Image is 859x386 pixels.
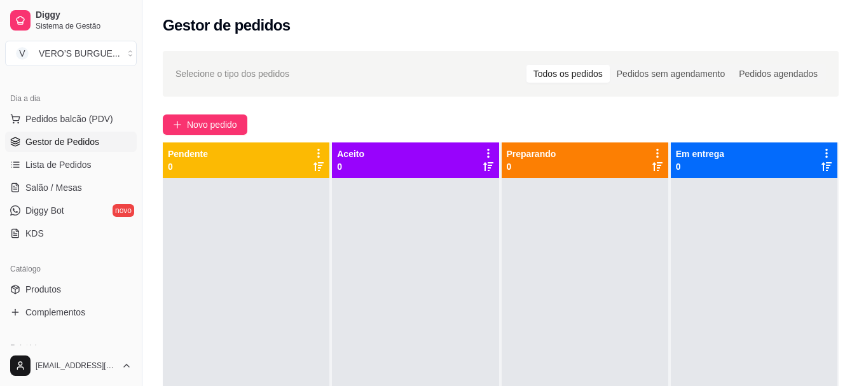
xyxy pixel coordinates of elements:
[25,204,64,217] span: Diggy Bot
[5,41,137,66] button: Select a team
[5,155,137,175] a: Lista de Pedidos
[168,160,208,173] p: 0
[36,10,132,21] span: Diggy
[676,160,724,173] p: 0
[25,306,85,319] span: Complementos
[25,113,113,125] span: Pedidos balcão (PDV)
[163,15,291,36] h2: Gestor de pedidos
[676,148,724,160] p: Em entrega
[5,132,137,152] a: Gestor de Pedidos
[39,47,120,60] div: VERO’S BURGUE ...
[16,47,29,60] span: V
[337,160,364,173] p: 0
[5,279,137,300] a: Produtos
[5,259,137,279] div: Catálogo
[5,350,137,381] button: [EMAIL_ADDRESS][DOMAIN_NAME]
[175,67,289,81] span: Selecione o tipo dos pedidos
[25,227,44,240] span: KDS
[36,361,116,371] span: [EMAIL_ADDRESS][DOMAIN_NAME]
[5,302,137,322] a: Complementos
[610,65,732,83] div: Pedidos sem agendamento
[25,158,92,171] span: Lista de Pedidos
[5,200,137,221] a: Diggy Botnovo
[507,160,556,173] p: 0
[25,181,82,194] span: Salão / Mesas
[507,148,556,160] p: Preparando
[173,120,182,129] span: plus
[526,65,610,83] div: Todos os pedidos
[25,283,61,296] span: Produtos
[337,148,364,160] p: Aceito
[187,118,237,132] span: Novo pedido
[163,114,247,135] button: Novo pedido
[5,109,137,129] button: Pedidos balcão (PDV)
[5,223,137,244] a: KDS
[25,135,99,148] span: Gestor de Pedidos
[5,88,137,109] div: Dia a dia
[36,21,132,31] span: Sistema de Gestão
[5,177,137,198] a: Salão / Mesas
[732,65,825,83] div: Pedidos agendados
[10,343,45,353] span: Relatórios
[5,5,137,36] a: DiggySistema de Gestão
[168,148,208,160] p: Pendente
